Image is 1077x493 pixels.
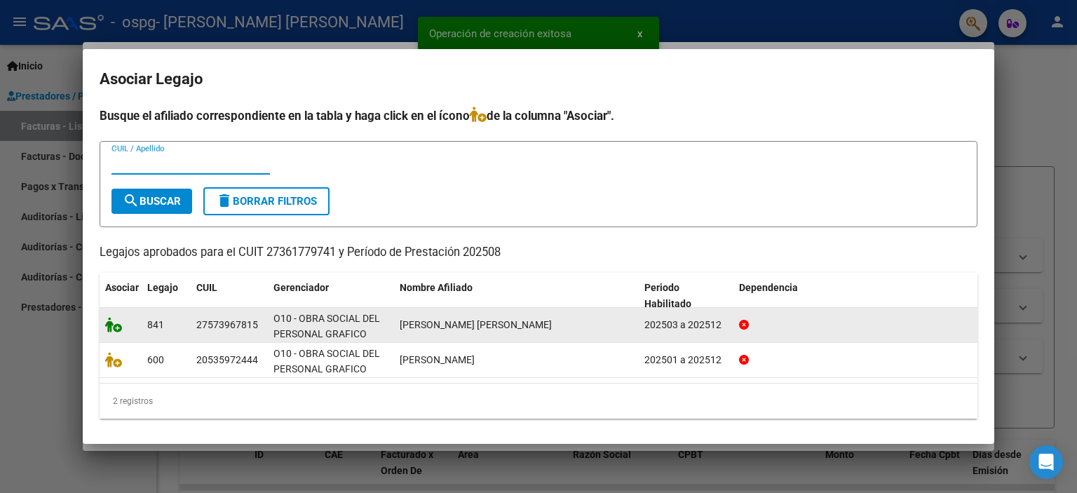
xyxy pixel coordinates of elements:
p: Legajos aprobados para el CUIT 27361779741 y Período de Prestación 202508 [100,244,977,262]
div: 202503 a 202512 [644,317,728,333]
span: Periodo Habilitado [644,282,691,309]
span: 600 [147,354,164,365]
div: 202501 a 202512 [644,352,728,368]
datatable-header-cell: Periodo Habilitado [639,273,733,319]
datatable-header-cell: Asociar [100,273,142,319]
span: Borrar Filtros [216,195,317,208]
div: 20535972444 [196,352,258,368]
button: Borrar Filtros [203,187,330,215]
datatable-header-cell: Nombre Afiliado [394,273,639,319]
span: Gerenciador [273,282,329,293]
span: CUIL [196,282,217,293]
span: Legajo [147,282,178,293]
datatable-header-cell: Legajo [142,273,191,319]
span: Buscar [123,195,181,208]
button: Buscar [111,189,192,214]
div: 27573967815 [196,317,258,333]
span: Asociar [105,282,139,293]
span: O10 - OBRA SOCIAL DEL PERSONAL GRAFICO [273,348,380,375]
span: DIAZ LUCIANO NAIAN [400,354,475,365]
span: O10 - OBRA SOCIAL DEL PERSONAL GRAFICO [273,313,380,340]
mat-icon: delete [216,192,233,209]
datatable-header-cell: Dependencia [733,273,978,319]
span: Nombre Afiliado [400,282,473,293]
datatable-header-cell: CUIL [191,273,268,319]
div: Open Intercom Messenger [1029,445,1063,479]
span: 841 [147,319,164,330]
mat-icon: search [123,192,140,209]
div: 2 registros [100,384,977,419]
datatable-header-cell: Gerenciador [268,273,394,319]
h4: Busque el afiliado correspondiente en la tabla y haga click en el ícono de la columna "Asociar". [100,107,977,125]
span: Dependencia [739,282,798,293]
span: QUIROZ NUÑEZ JOAQUIN ANTONIO [400,319,552,330]
h2: Asociar Legajo [100,66,977,93]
